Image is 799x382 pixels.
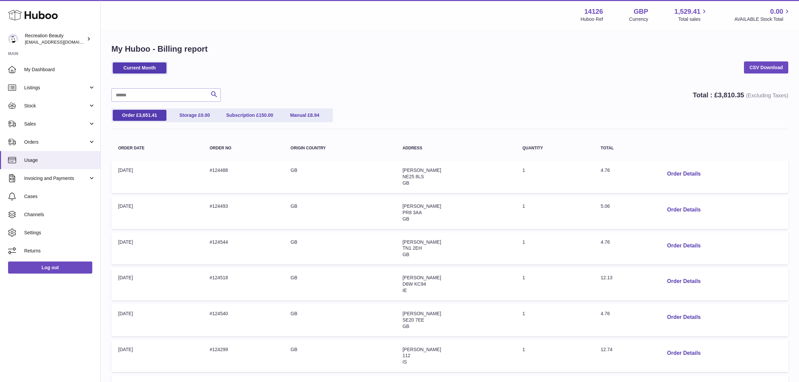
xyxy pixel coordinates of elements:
[601,203,610,209] span: 5.06
[402,353,410,358] span: 112
[24,157,95,163] span: Usage
[516,232,594,265] td: 1
[203,160,284,193] td: #124488
[111,268,203,300] td: [DATE]
[402,281,426,287] span: D6W KC94
[168,110,221,121] a: Storage £0.00
[310,112,319,118] span: 8.94
[203,268,284,300] td: #124518
[584,7,603,16] strong: 14126
[402,252,409,257] span: GB
[594,139,655,157] th: Total
[284,304,396,336] td: GB
[203,196,284,229] td: #124493
[629,16,648,22] div: Currency
[111,340,203,372] td: [DATE]
[203,304,284,336] td: #124540
[284,232,396,265] td: GB
[203,139,284,157] th: Order no
[24,139,88,145] span: Orders
[25,39,99,45] span: [EMAIL_ADDRESS][DOMAIN_NAME]
[396,139,515,157] th: Address
[24,66,95,73] span: My Dashboard
[111,196,203,229] td: [DATE]
[675,7,708,22] a: 1,529.41 Total sales
[601,275,612,280] span: 12.13
[402,347,441,352] span: [PERSON_NAME]
[402,288,407,293] span: IE
[203,340,284,372] td: #124299
[111,232,203,265] td: [DATE]
[662,275,706,288] button: Order Details
[516,304,594,336] td: 1
[402,245,422,251] span: TN1 2EH
[402,311,441,316] span: [PERSON_NAME]
[402,239,441,245] span: [PERSON_NAME]
[111,44,788,54] h1: My Huboo - Billing report
[284,268,396,300] td: GB
[284,340,396,372] td: GB
[25,33,85,45] div: Recreation Beauty
[402,359,407,365] span: IS
[24,248,95,254] span: Returns
[8,34,18,44] img: internalAdmin-14126@internal.huboo.com
[601,311,610,316] span: 4.76
[284,196,396,229] td: GB
[662,346,706,360] button: Order Details
[516,268,594,300] td: 1
[24,103,88,109] span: Stock
[402,317,424,323] span: SE20 7EE
[662,203,706,217] button: Order Details
[662,167,706,181] button: Order Details
[601,239,610,245] span: 4.76
[203,232,284,265] td: #124544
[601,168,610,173] span: 4.76
[111,304,203,336] td: [DATE]
[402,210,422,215] span: PR8 3AA
[402,180,409,186] span: GB
[284,160,396,193] td: GB
[693,91,788,99] strong: Total : £
[402,275,441,280] span: [PERSON_NAME]
[111,139,203,157] th: Order Date
[634,7,648,16] strong: GBP
[601,347,612,352] span: 12.74
[734,7,791,22] a: 0.00 AVAILABLE Stock Total
[675,7,701,16] span: 1,529.41
[24,85,88,91] span: Listings
[278,110,332,121] a: Manual £8.94
[744,61,788,74] a: CSV Download
[770,7,783,16] span: 0.00
[284,139,396,157] th: Origin Country
[662,311,706,324] button: Order Details
[259,112,273,118] span: 150.00
[402,324,409,329] span: GB
[24,193,95,200] span: Cases
[402,174,424,179] span: NE25 8LS
[516,196,594,229] td: 1
[734,16,791,22] span: AVAILABLE Stock Total
[24,121,88,127] span: Sales
[24,175,88,182] span: Invoicing and Payments
[678,16,708,22] span: Total sales
[24,211,95,218] span: Channels
[516,160,594,193] td: 1
[516,139,594,157] th: Quantity
[718,91,744,99] span: 3,810.35
[662,239,706,253] button: Order Details
[111,160,203,193] td: [DATE]
[201,112,210,118] span: 0.00
[113,110,166,121] a: Order £3,651.41
[139,112,157,118] span: 3,651.41
[24,230,95,236] span: Settings
[746,93,788,98] span: (Excluding Taxes)
[113,62,166,74] a: Current Month
[223,110,277,121] a: Subscription £150.00
[402,168,441,173] span: [PERSON_NAME]
[8,261,92,274] a: Log out
[402,216,409,222] span: GB
[581,16,603,22] div: Huboo Ref
[516,340,594,372] td: 1
[402,203,441,209] span: [PERSON_NAME]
